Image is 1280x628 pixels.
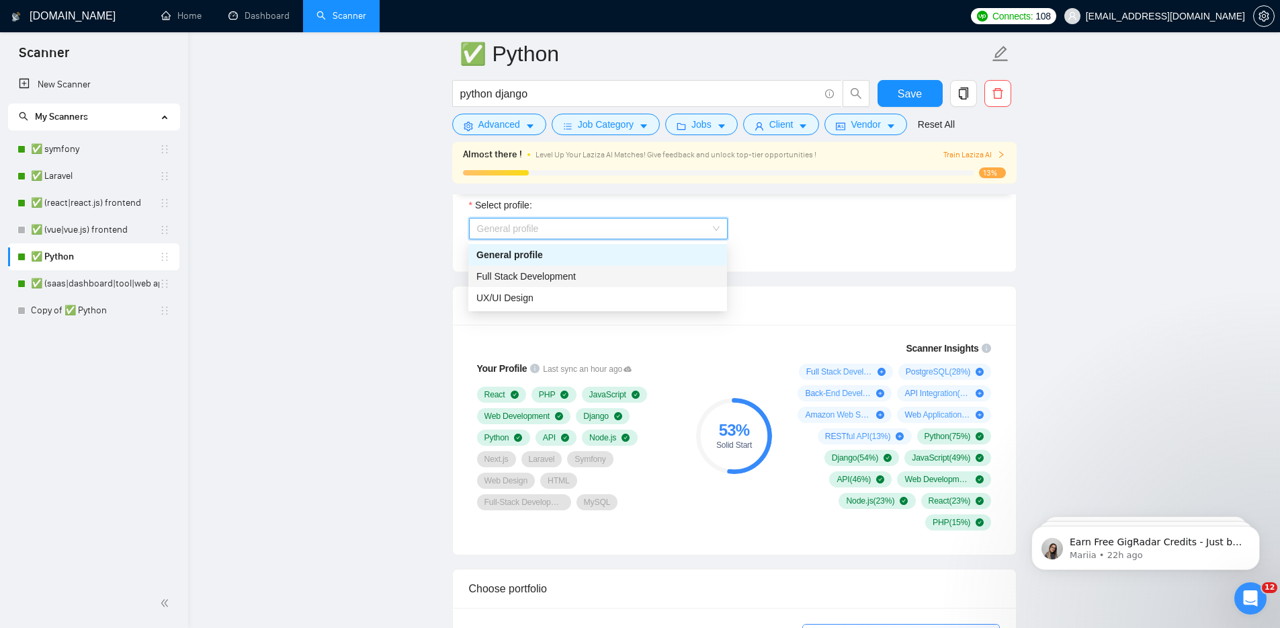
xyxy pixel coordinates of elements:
span: holder [159,144,170,155]
a: New Scanner [19,71,169,98]
a: dashboardDashboard [228,10,290,22]
span: folder [677,121,686,131]
li: ✅ (saas|dashboard|tool|web app|platform) ai developer [8,270,179,297]
button: userClientcaret-down [743,114,820,135]
span: PHP [539,389,556,400]
button: delete [984,80,1011,107]
span: check-circle [555,412,563,420]
span: Your Profile [477,363,527,374]
span: check-circle [976,518,984,526]
span: holder [159,198,170,208]
span: MySQL [584,497,611,508]
span: Next.js [484,454,509,465]
span: Web Development ( 26 %) [904,474,970,485]
span: React [484,389,505,400]
li: ✅ Python [8,243,179,270]
button: setting [1253,5,1275,27]
li: ✅ (react|react.js) frontend [8,190,179,217]
span: Save [898,85,922,102]
button: folderJobscaret-down [665,114,738,135]
span: setting [1254,11,1274,22]
button: search [843,80,869,107]
span: Full Stack Development [476,271,576,282]
span: right [997,151,1005,159]
span: API Integration ( 20 %) [904,388,970,399]
a: ✅ (saas|dashboard|tool|web app|platform) ai developer [31,270,159,297]
div: Solid Start [696,441,772,449]
span: info-circle [982,344,991,353]
span: check-circle [561,434,569,442]
span: Laravel [529,454,555,465]
span: bars [563,121,572,131]
button: idcardVendorcaret-down [824,114,906,135]
img: logo [11,6,21,28]
span: info-circle [530,364,540,373]
span: Amazon Web Services ( 20 %) [805,409,871,420]
a: ✅ (vue|vue.js) frontend [31,217,159,243]
button: copy [950,80,977,107]
span: My Scanners [19,111,88,122]
span: API ( 46 %) [837,474,871,485]
span: Scanner [8,43,80,71]
span: Full-Stack Development [484,497,564,508]
span: Profile Match [469,300,534,311]
span: copy [951,87,976,100]
span: Connects: [992,9,1033,24]
span: Python ( 75 %) [925,431,971,442]
input: Search Freelance Jobs... [460,85,819,102]
span: Almost there ! [463,147,522,162]
span: holder [159,278,170,289]
span: API [543,432,556,443]
span: Web Development [484,411,550,422]
span: caret-down [717,121,726,131]
span: holder [159,225,170,235]
span: Advanced [478,117,520,132]
span: double-left [160,596,173,610]
span: holder [159,171,170,182]
li: ✅ symfony [8,136,179,163]
span: Django ( 54 %) [832,453,878,463]
span: Symfony [574,454,605,465]
span: delete [985,87,1011,100]
span: check-circle [900,497,908,505]
span: user [755,121,764,131]
a: Reset All [918,117,955,132]
li: New Scanner [8,71,179,98]
span: setting [464,121,473,131]
span: RESTful API ( 13 %) [825,431,891,442]
span: Client [769,117,794,132]
iframe: Intercom notifications message [1011,498,1280,592]
button: barsJob Categorycaret-down [552,114,660,135]
span: Jobs [691,117,712,132]
a: ✅ Laravel [31,163,159,190]
span: caret-down [639,121,648,131]
span: Web Application ( 20 %) [904,409,970,420]
span: Level Up Your Laziza AI Matches! Give feedback and unlock top-tier opportunities ! [536,150,816,159]
span: Select profile: [475,198,532,212]
span: caret-down [525,121,535,131]
span: search [843,87,869,100]
span: check-circle [976,432,984,440]
button: Save [878,80,943,107]
a: ✅ symfony [31,136,159,163]
span: plus-circle [976,411,984,419]
span: plus-circle [896,432,904,440]
span: Node.js [589,432,616,443]
span: 13% [979,167,1006,178]
span: Web Design [484,475,528,486]
span: JavaScript ( 49 %) [912,453,970,463]
button: Train Laziza AI [943,149,1005,161]
span: Node.js ( 23 %) [846,496,894,506]
span: My Scanners [35,111,88,122]
a: ✅ (react|react.js) frontend [31,190,159,217]
div: General profile [476,247,719,262]
span: caret-down [798,121,808,131]
span: check-circle [511,391,519,399]
a: homeHome [161,10,202,22]
span: holder [159,251,170,262]
a: ✅ Python [31,243,159,270]
a: searchScanner [316,10,366,22]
